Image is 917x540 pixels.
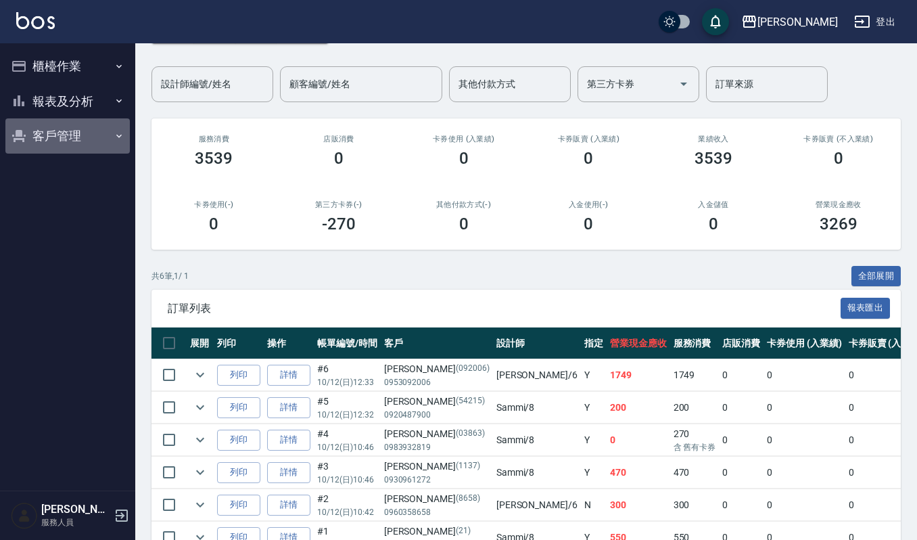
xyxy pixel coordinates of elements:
button: 報表及分析 [5,84,130,119]
a: 報表匯出 [841,301,891,314]
th: 店販消費 [719,328,763,359]
td: 0 [763,457,845,489]
h3: 3539 [195,149,233,168]
h2: 卡券販賣 (入業績) [542,135,635,143]
button: 客戶管理 [5,118,130,154]
button: save [702,8,729,35]
button: 櫃檯作業 [5,49,130,84]
p: 10/12 (日) 10:46 [317,474,377,486]
h2: 卡券使用(-) [168,200,260,209]
th: 服務消費 [670,328,720,359]
td: 470 [670,457,720,489]
div: [PERSON_NAME] [384,492,490,506]
p: 0930961272 [384,474,490,486]
h2: 其他付款方式(-) [417,200,510,209]
h3: 0 [584,215,593,233]
th: 操作 [264,328,314,359]
button: [PERSON_NAME] [736,8,843,36]
td: 0 [719,359,763,391]
td: Y [581,359,607,391]
th: 客戶 [381,328,493,359]
td: 300 [607,489,670,521]
a: 詳情 [267,462,310,483]
a: 詳情 [267,495,310,516]
h3: 0 [834,149,843,168]
h3: 服務消費 [168,135,260,143]
td: 0 [719,424,763,456]
td: 0 [719,489,763,521]
td: 270 [670,424,720,456]
h3: 0 [209,215,218,233]
img: Person [11,502,38,529]
p: (03863) [456,427,485,441]
th: 卡券使用 (入業績) [763,328,845,359]
div: [PERSON_NAME] [384,459,490,474]
p: 服務人員 [41,516,110,528]
td: 0 [719,392,763,424]
h2: 店販消費 [293,135,385,143]
h3: 0 [709,215,718,233]
td: #2 [314,489,381,521]
td: #6 [314,359,381,391]
td: #5 [314,392,381,424]
td: 200 [670,392,720,424]
p: 10/12 (日) 12:33 [317,376,377,388]
button: 列印 [217,365,260,386]
button: 列印 [217,430,260,451]
p: 共 6 筆, 1 / 1 [151,270,189,282]
h3: 3539 [695,149,732,168]
h2: 卡券使用 (入業績) [417,135,510,143]
button: 列印 [217,462,260,483]
h3: 0 [459,215,469,233]
p: (092006) [456,362,490,376]
td: Y [581,457,607,489]
h2: 業績收入 [667,135,760,143]
h5: [PERSON_NAME] [41,503,110,516]
a: 詳情 [267,397,310,418]
h2: 第三方卡券(-) [293,200,385,209]
h3: 0 [334,149,344,168]
div: [PERSON_NAME] [384,427,490,441]
td: Sammi /8 [493,457,581,489]
button: expand row [190,462,210,482]
h2: 營業現金應收 [792,200,885,209]
p: 10/12 (日) 10:46 [317,441,377,453]
button: 列印 [217,495,260,516]
td: 200 [607,392,670,424]
button: expand row [190,430,210,450]
h2: 入金儲值 [667,200,760,209]
p: 10/12 (日) 10:42 [317,506,377,518]
div: [PERSON_NAME] [384,524,490,539]
p: 0953092006 [384,376,490,388]
td: 0 [763,359,845,391]
td: 0 [719,457,763,489]
td: 300 [670,489,720,521]
td: Y [581,392,607,424]
td: 470 [607,457,670,489]
td: [PERSON_NAME] /6 [493,359,581,391]
button: expand row [190,495,210,515]
h2: 卡券販賣 (不入業績) [792,135,885,143]
td: N [581,489,607,521]
button: 登出 [849,9,901,35]
td: Sammi /8 [493,392,581,424]
h3: 0 [459,149,469,168]
td: #4 [314,424,381,456]
a: 詳情 [267,430,310,451]
button: expand row [190,397,210,418]
th: 帳單編號/時間 [314,328,381,359]
a: 詳情 [267,365,310,386]
td: 0 [763,489,845,521]
td: #3 [314,457,381,489]
p: 0920487900 [384,409,490,421]
td: 0 [607,424,670,456]
button: 報表匯出 [841,298,891,319]
td: 0 [763,424,845,456]
div: [PERSON_NAME] [757,14,838,30]
p: 含 舊有卡券 [674,441,716,453]
p: (1137) [456,459,480,474]
th: 指定 [581,328,607,359]
img: Logo [16,12,55,29]
td: Y [581,424,607,456]
button: 全部展開 [851,266,901,287]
